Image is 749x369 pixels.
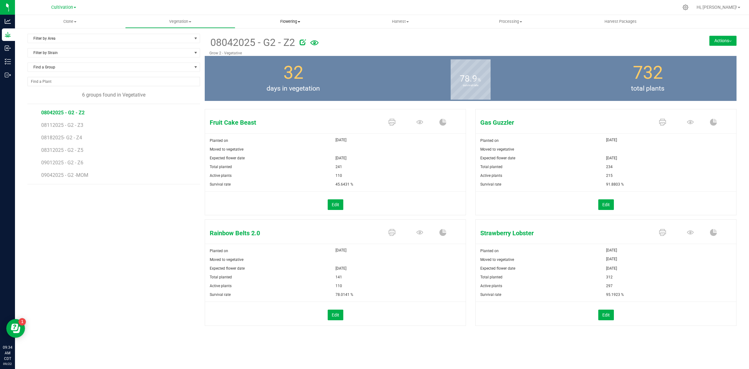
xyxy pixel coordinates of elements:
button: Edit [328,199,343,210]
span: 241 [335,162,342,171]
span: Survival rate [480,182,501,187]
span: Total planted [480,275,502,279]
span: [DATE] [335,264,346,273]
p: Grow 2 - Vegetative [209,50,643,56]
span: 297 [606,282,613,290]
span: Hi, [PERSON_NAME]! [697,5,737,10]
span: 09042025 - G2 -MOM [41,172,88,178]
span: [DATE] [606,255,617,263]
span: Gas Guzzler [476,118,650,127]
inline-svg: Inbound [5,45,11,51]
span: Clone [15,19,125,24]
b: survival rate [451,57,491,113]
span: days in vegetation [205,83,382,93]
span: Planted on [210,138,228,143]
inline-svg: Analytics [5,18,11,24]
span: 32 [283,62,303,83]
span: Expected flower date [210,156,245,160]
span: Expected flower date [480,156,515,160]
p: 09:34 AM CDT [3,345,12,362]
span: Active plants [480,173,502,178]
span: Find a Group [28,63,192,72]
span: 78.0141 % [335,290,353,299]
a: Clone [15,15,125,28]
span: Active plants [210,284,232,288]
group-info-box: Days in vegetation [209,56,377,101]
span: Processing [456,19,565,24]
span: 08182025- G2 - Z4 [41,135,82,141]
span: Active plants [480,284,502,288]
span: Expected flower date [210,266,245,271]
span: Moved to vegetative [480,257,514,262]
span: Filter by Strain [28,48,192,57]
span: Filter by Area [28,34,192,43]
span: Survival rate [480,292,501,297]
input: NO DATA FOUND [28,77,200,86]
group-info-box: Total number of plants [564,56,732,101]
span: [DATE] [335,247,346,254]
span: [DATE] [335,154,346,162]
span: [DATE] [606,154,617,162]
inline-svg: Grow [5,32,11,38]
span: [DATE] [606,247,617,254]
span: Planted on [480,249,499,253]
span: 95.1923 % [606,290,624,299]
span: Moved to vegetative [480,147,514,152]
span: [DATE] [335,136,346,144]
span: 732 [633,62,663,83]
div: Manage settings [682,4,689,10]
span: total plants [559,83,737,93]
span: 09012025 - G2 - Z6 [41,160,83,166]
span: 08112025 - G2 - Z3 [41,122,83,128]
button: Edit [328,310,343,320]
span: Rainbow Belts 2.0 [205,228,379,238]
inline-svg: Inventory [5,58,11,65]
span: [DATE] [606,264,617,273]
iframe: Resource center [6,319,25,338]
span: Cultivation [51,5,73,10]
span: Flowering [236,19,345,24]
span: 08042025 - G2 - Z2 [41,110,85,116]
span: Total planted [480,165,502,169]
a: Harvest [345,15,455,28]
span: Active plants [210,173,232,178]
span: 312 [606,273,613,282]
span: Vegetation [125,19,235,24]
span: Total planted [210,275,232,279]
div: 6 groups found in Vegetative [27,91,200,99]
span: Moved to vegetative [210,147,243,152]
button: Actions [709,36,737,46]
a: Flowering [235,15,345,28]
span: [DATE] [606,136,617,144]
a: Harvest Packages [565,15,676,28]
span: 110 [335,171,342,180]
span: 45.6431 % [335,180,353,189]
span: select [192,34,200,43]
span: Planted on [210,249,228,253]
span: 08312025 - G2 - Z5 [41,147,83,153]
a: Vegetation [125,15,235,28]
span: 91.8803 % [606,180,624,189]
span: Total planted [210,165,232,169]
span: 234 [606,162,613,171]
span: 215 [606,171,613,180]
button: Edit [598,199,614,210]
button: Edit [598,310,614,320]
span: Expected flower date [480,266,515,271]
a: Processing [455,15,565,28]
span: Harvest Packages [596,19,645,24]
iframe: Resource center unread badge [18,318,26,326]
span: Planted on [480,138,499,143]
span: Fruit Cake Beast [205,118,379,127]
span: Survival rate [210,182,231,187]
span: 08042025 - G2 - Z2 [209,35,295,50]
span: Survival rate [210,292,231,297]
span: 110 [335,282,342,290]
span: Strawberry Lobster [476,228,650,238]
inline-svg: Outbound [5,72,11,78]
group-info-box: Survival rate [387,56,555,101]
span: Harvest [345,19,455,24]
p: 09/22 [3,362,12,366]
span: 141 [335,273,342,282]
